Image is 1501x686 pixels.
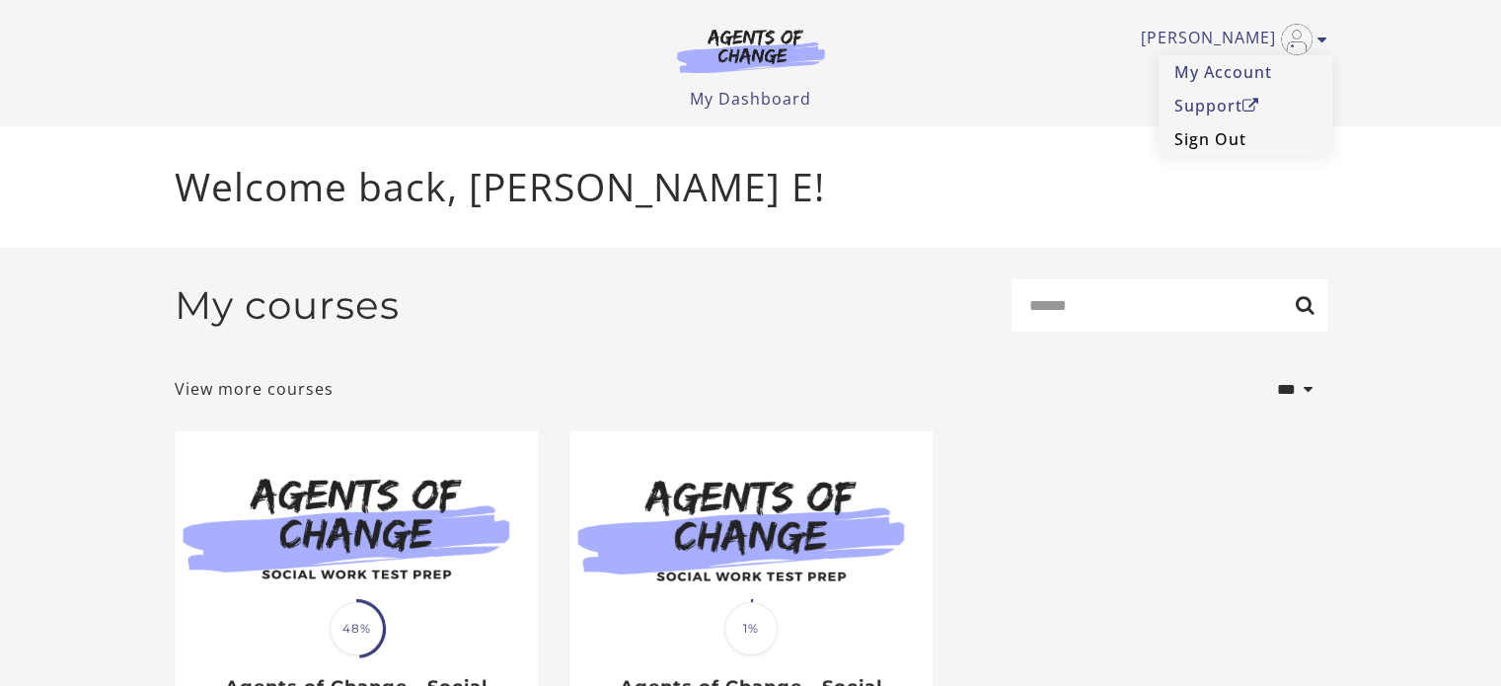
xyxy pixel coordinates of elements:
[690,88,811,110] a: My Dashboard
[1159,55,1332,89] a: My Account
[175,158,1327,216] p: Welcome back, [PERSON_NAME] E!
[724,602,778,655] span: 1%
[1159,89,1332,122] a: SupportOpen in a new window
[175,282,400,329] h2: My courses
[1242,98,1259,114] i: Open in a new window
[1141,24,1317,55] a: Toggle menu
[330,602,383,655] span: 48%
[175,377,334,401] a: View more courses
[1159,122,1332,156] a: Sign Out
[656,28,846,73] img: Agents of Change Logo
